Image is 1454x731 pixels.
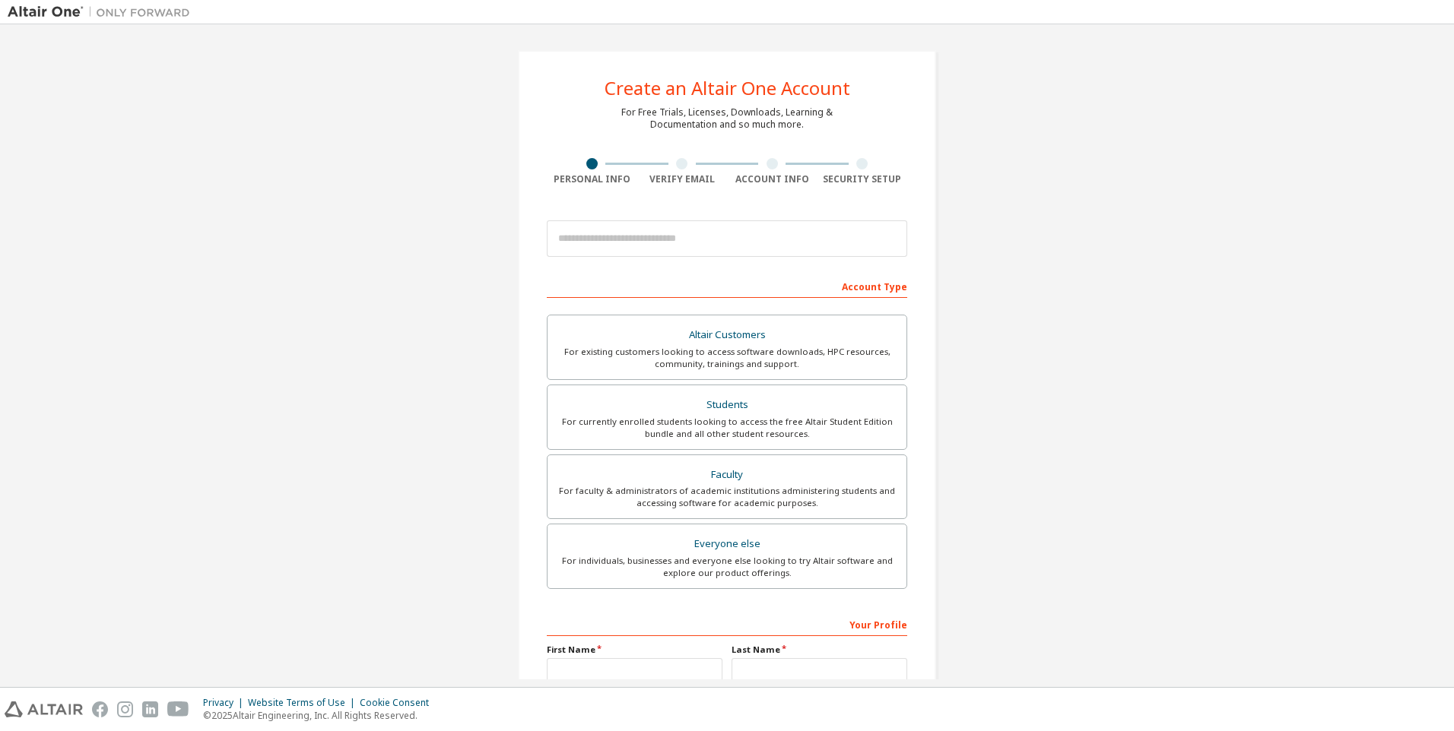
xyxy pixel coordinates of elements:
div: Website Terms of Use [248,697,360,709]
p: © 2025 Altair Engineering, Inc. All Rights Reserved. [203,709,438,722]
div: Privacy [203,697,248,709]
div: Personal Info [547,173,637,185]
div: Faculty [557,464,897,486]
div: For individuals, businesses and everyone else looking to try Altair software and explore our prod... [557,555,897,579]
div: Create an Altair One Account [605,79,850,97]
img: Altair One [8,5,198,20]
div: Your Profile [547,612,907,636]
img: linkedin.svg [142,701,158,717]
div: Account Type [547,274,907,298]
img: altair_logo.svg [5,701,83,717]
label: First Name [547,644,722,656]
img: facebook.svg [92,701,108,717]
div: For existing customers looking to access software downloads, HPC resources, community, trainings ... [557,346,897,370]
img: instagram.svg [117,701,133,717]
div: Security Setup [817,173,908,185]
div: For Free Trials, Licenses, Downloads, Learning & Documentation and so much more. [621,106,833,131]
div: Verify Email [637,173,728,185]
div: For currently enrolled students looking to access the free Altair Student Edition bundle and all ... [557,416,897,440]
div: Everyone else [557,533,897,555]
div: Altair Customers [557,324,897,346]
img: youtube.svg [167,701,189,717]
div: Cookie Consent [360,697,438,709]
div: Students [557,394,897,416]
div: For faculty & administrators of academic institutions administering students and accessing softwa... [557,485,897,509]
div: Account Info [727,173,817,185]
label: Last Name [732,644,907,656]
